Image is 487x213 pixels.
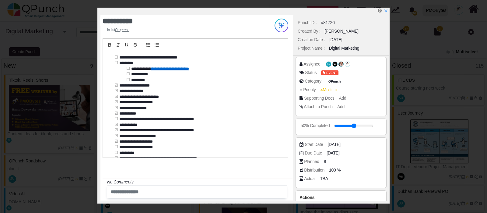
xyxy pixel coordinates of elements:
[304,104,333,110] div: Attach to Punch
[303,87,316,93] div: Priority
[329,167,341,173] span: 100 %
[298,20,317,26] div: Punch ID :
[304,95,334,101] div: Supporting Docs
[321,69,338,76] span: <div><span class="badge badge-secondary" style="background-color: #F44E3B"> <i class="fa fa-tag p...
[326,62,331,67] span: Safi Ullah
[305,69,317,76] div: Status
[324,28,359,34] div: [PERSON_NAME]
[305,141,323,148] div: Start Date
[384,9,388,13] svg: x
[275,19,288,32] img: Try writing with AI
[384,8,388,13] a: x
[332,62,338,67] img: avatar
[324,158,326,165] span: 8
[303,61,320,67] div: Assignee
[327,79,342,84] span: QPunch
[321,87,337,92] span: Medium
[345,62,350,67] span: Aamir Pmobytes
[338,62,344,67] img: avatar
[337,104,345,109] span: Add
[115,28,129,32] u: Progress
[115,28,129,32] cite: Source Title
[304,158,319,165] div: Planned
[300,195,314,200] span: Actions
[320,176,328,182] span: TBA
[301,122,330,129] div: 50% Completed
[378,8,382,13] i: Edit Punch
[107,179,133,184] i: No Comments
[329,45,359,51] div: Digital Marketing
[328,141,340,148] span: [DATE]
[321,20,335,26] div: #81726
[305,78,321,84] div: Category
[329,37,342,43] div: [DATE]
[332,62,338,67] span: Yaasar
[304,176,315,182] div: Actual
[304,167,324,173] div: Distribution
[298,45,325,51] div: Project Name :
[298,28,320,34] div: Created By :
[345,62,350,67] img: avatar
[339,96,346,101] span: Add
[103,27,256,33] footer: in list
[327,150,339,156] span: [DATE]
[338,62,344,67] span: Tousiq
[321,70,338,76] span: EVENT
[298,37,325,43] div: Creation Date :
[327,63,330,65] span: SU
[305,150,322,156] div: Due Date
